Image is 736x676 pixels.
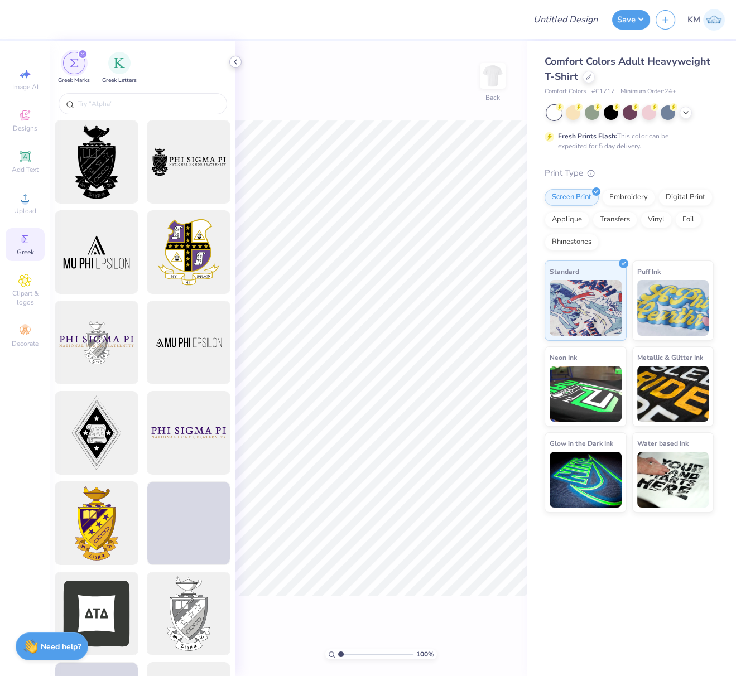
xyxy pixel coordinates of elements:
[675,211,701,228] div: Foil
[620,87,676,96] span: Minimum Order: 24 +
[12,83,39,91] span: Image AI
[687,9,725,31] a: KM
[102,76,137,85] span: Greek Letters
[550,437,613,449] span: Glow in the Dark Ink
[114,57,125,69] img: Greek Letters Image
[58,76,90,85] span: Greek Marks
[703,9,725,31] img: Katrina Mae Mijares
[545,189,599,206] div: Screen Print
[13,124,37,133] span: Designs
[593,211,637,228] div: Transfers
[102,52,137,85] div: filter for Greek Letters
[687,13,700,26] span: KM
[550,351,577,363] span: Neon Ink
[550,265,579,277] span: Standard
[550,366,622,422] img: Neon Ink
[12,339,39,348] span: Decorate
[545,87,586,96] span: Comfort Colors
[637,265,661,277] span: Puff Ink
[17,248,34,257] span: Greek
[58,52,90,85] button: filter button
[550,280,622,336] img: Standard
[641,211,672,228] div: Vinyl
[416,649,434,659] span: 100 %
[12,165,39,174] span: Add Text
[558,132,617,141] strong: Fresh Prints Flash:
[558,131,695,151] div: This color can be expedited for 5 day delivery.
[485,93,500,103] div: Back
[102,52,137,85] button: filter button
[545,55,710,83] span: Comfort Colors Adult Heavyweight T-Shirt
[525,8,607,31] input: Untitled Design
[637,452,709,508] img: Water based Ink
[545,234,599,250] div: Rhinestones
[58,52,90,85] div: filter for Greek Marks
[482,65,504,87] img: Back
[545,167,714,180] div: Print Type
[77,98,220,109] input: Try "Alpha"
[6,289,45,307] span: Clipart & logos
[658,189,713,206] div: Digital Print
[41,641,81,652] strong: Need help?
[545,211,589,228] div: Applique
[70,59,79,67] img: Greek Marks Image
[14,206,36,215] span: Upload
[637,280,709,336] img: Puff Ink
[612,10,650,30] button: Save
[637,437,689,449] span: Water based Ink
[602,189,655,206] div: Embroidery
[591,87,615,96] span: # C1717
[550,452,622,508] img: Glow in the Dark Ink
[637,366,709,422] img: Metallic & Glitter Ink
[637,351,703,363] span: Metallic & Glitter Ink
